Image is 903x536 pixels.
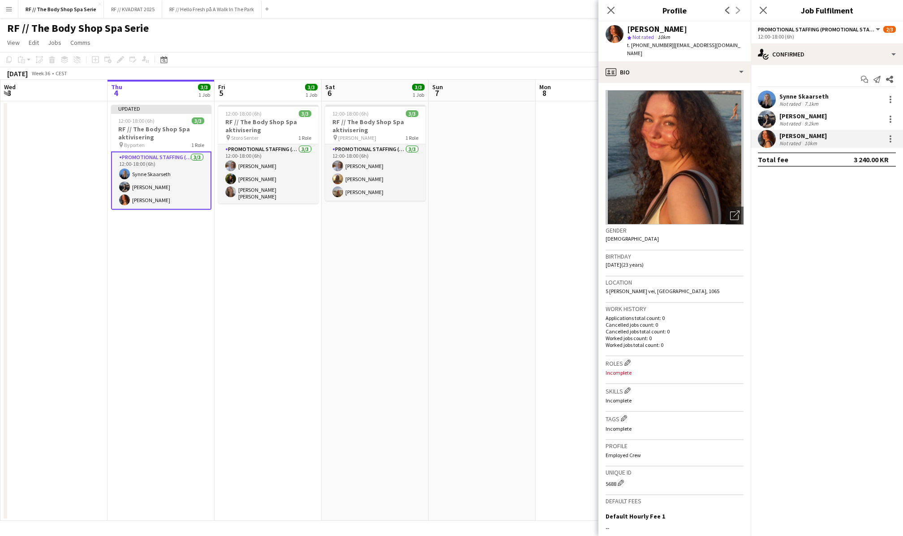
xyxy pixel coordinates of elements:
p: Worked jobs total count: 0 [606,341,744,348]
h3: RF // The Body Shop Spa aktivisering [218,118,318,134]
h3: Job Fulfilment [751,4,903,16]
span: Fri [218,83,225,91]
span: Mon [539,83,551,91]
div: 7.1km [803,100,820,107]
span: 3/3 [406,110,418,117]
h3: Profile [598,4,751,16]
span: [DATE] (23 years) [606,261,644,268]
span: Edit [29,39,39,47]
span: Comms [70,39,90,47]
div: Updated [111,105,211,112]
button: RF // The Body Shop Spa Serie [18,0,104,18]
h3: Work history [606,305,744,313]
span: 12:00-18:00 (6h) [332,110,369,117]
h1: RF // The Body Shop Spa Serie [7,22,149,35]
span: Sat [325,83,335,91]
span: Storo Senter [231,134,258,141]
h3: RF // The Body Shop Spa aktivisering [111,125,211,141]
h3: Tags [606,414,744,423]
span: Jobs [48,39,61,47]
a: View [4,37,23,48]
div: 10km [803,140,819,147]
h3: Default Hourly Fee 1 [606,512,665,520]
div: Not rated [779,100,803,107]
span: | [EMAIL_ADDRESS][DOMAIN_NAME] [627,42,740,56]
app-job-card: 12:00-18:00 (6h)3/3RF // The Body Shop Spa aktivisering Storo Senter1 RolePromotional Staffing (P... [218,105,318,203]
h3: Gender [606,226,744,234]
h3: Profile [606,442,744,450]
span: Byporten [124,142,145,148]
span: 7 [431,88,443,98]
a: Jobs [44,37,65,48]
div: Updated12:00-18:00 (6h)3/3RF // The Body Shop Spa aktivisering Byporten1 RolePromotional Staffing... [111,105,211,210]
div: -- [606,524,744,532]
div: [PERSON_NAME] [779,112,827,120]
div: Confirmed [751,43,903,65]
span: 3 [3,88,16,98]
div: CEST [56,70,67,77]
h3: Roles [606,358,744,367]
h3: Default fees [606,497,744,505]
span: 3/3 [299,110,311,117]
div: [PERSON_NAME] [627,25,687,33]
div: 1 Job [305,91,317,98]
span: 12:00-18:00 (6h) [118,117,155,124]
div: Not rated [779,140,803,147]
div: [DATE] [7,69,28,78]
app-card-role: Promotional Staffing (Promotional Staff)3/312:00-18:00 (6h)[PERSON_NAME][PERSON_NAME][PERSON_NAME] [325,144,426,201]
p: Employed Crew [606,452,744,458]
h3: Birthday [606,252,744,260]
h3: Location [606,278,744,286]
div: Open photos pop-in [726,207,744,225]
span: 3/3 [305,84,318,91]
div: Total fee [758,155,788,164]
div: [PERSON_NAME] [779,132,827,140]
span: View [7,39,20,47]
div: 1 Job [198,91,210,98]
div: 3 240.00 KR [854,155,889,164]
span: 10km [656,34,672,40]
span: 1 Role [191,142,204,148]
div: 5688 [606,478,744,487]
span: Sun [432,83,443,91]
h3: Skills [606,386,744,395]
h3: RF // The Body Shop Spa aktivisering [325,118,426,134]
div: 12:00-18:00 (6h) [758,33,896,40]
span: 1 Role [405,134,418,141]
h3: Unique ID [606,468,744,476]
span: 1 Role [298,134,311,141]
a: Comms [67,37,94,48]
span: t. [PHONE_NUMBER] [627,42,674,48]
span: 5 [217,88,225,98]
p: Cancelled jobs total count: 0 [606,328,744,335]
button: RF // Hello Fresh på A Walk In The Park [162,0,262,18]
span: 6 [324,88,335,98]
span: 2/3 [883,26,896,33]
span: Wed [4,83,16,91]
app-card-role: Promotional Staffing (Promotional Staff)3/312:00-18:00 (6h)Synne Skaarseth[PERSON_NAME][PERSON_NAME] [111,151,211,210]
app-job-card: 12:00-18:00 (6h)3/3RF // The Body Shop Spa aktivisering [PERSON_NAME]1 RolePromotional Staffing (... [325,105,426,201]
a: Edit [25,37,43,48]
button: Promotional Staffing (Promotional Staff) [758,26,881,33]
p: Applications total count: 0 [606,315,744,321]
span: 8 [538,88,551,98]
span: 4 [110,88,122,98]
p: Incomplete [606,369,744,376]
p: Incomplete [606,425,744,432]
div: Synne Skaarseth [779,92,829,100]
img: Crew avatar or photo [606,90,744,225]
span: 3/3 [198,84,211,91]
span: Thu [111,83,122,91]
button: RF // KVADRAT 2025 [104,0,162,18]
div: 1 Job [413,91,424,98]
span: 12:00-18:00 (6h) [225,110,262,117]
div: Bio [598,61,751,83]
span: [DEMOGRAPHIC_DATA] [606,235,659,242]
span: Not rated [632,34,654,40]
p: Incomplete [606,397,744,404]
span: [PERSON_NAME] [338,134,376,141]
div: 9.2km [803,120,820,127]
div: Not rated [779,120,803,127]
